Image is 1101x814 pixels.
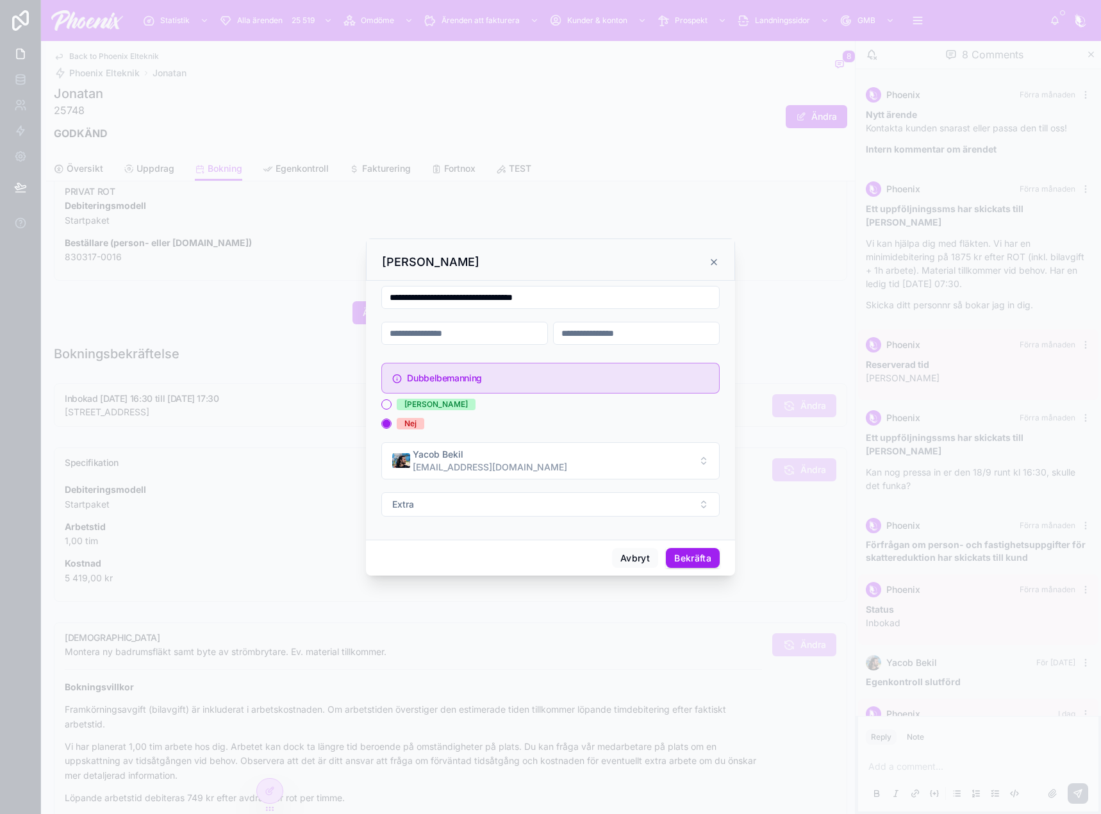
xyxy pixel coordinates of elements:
[381,442,720,479] button: Select Button
[404,418,417,429] div: Nej
[413,448,567,461] span: Yacob Bekil
[666,548,720,569] button: Bekräfta
[612,548,658,569] button: Avbryt
[381,492,720,517] button: Select Button
[404,399,468,410] div: [PERSON_NAME]
[407,374,709,383] h5: Dubbelbemanning
[392,498,414,511] span: Extra
[413,461,567,474] span: [EMAIL_ADDRESS][DOMAIN_NAME]
[382,254,479,270] h3: [PERSON_NAME]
